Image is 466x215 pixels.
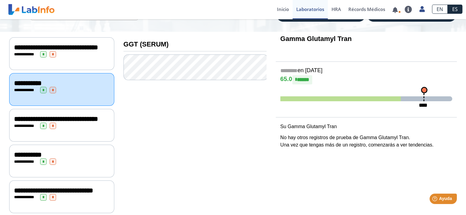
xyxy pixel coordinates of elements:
p: No hay otros registros de prueba de Gamma Glutamyl Tran. Una vez que tengas más de un registro, c... [280,134,452,149]
a: EN [432,5,448,14]
b: GGT (SERUM) [123,40,169,48]
h5: en [DATE] [280,67,452,74]
h4: 65.0 [280,75,452,84]
p: Su Gamma Glutamyl Tran [280,123,452,130]
iframe: Help widget launcher [411,191,459,208]
a: ES [448,5,462,14]
b: Gamma Glutamyl Tran [280,35,352,43]
span: HRA [332,6,341,12]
